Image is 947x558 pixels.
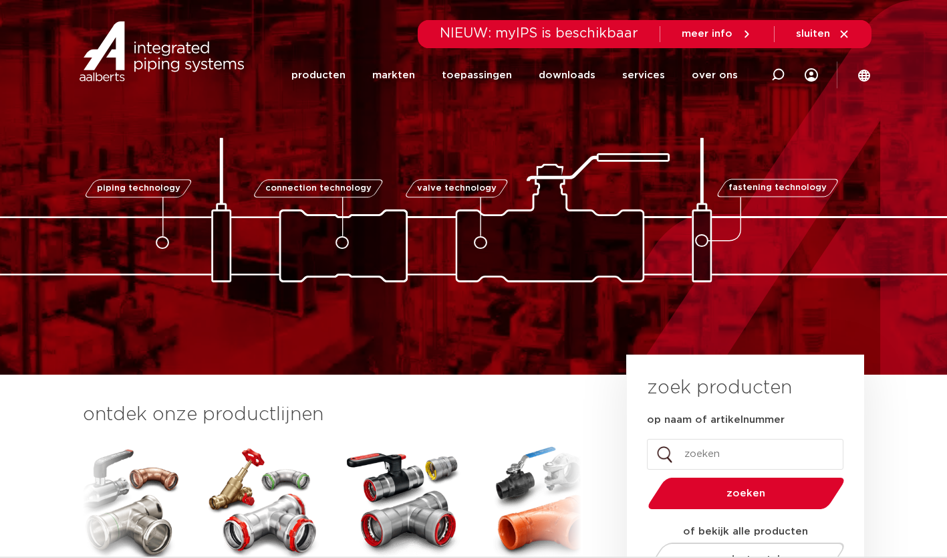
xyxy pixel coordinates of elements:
[442,48,512,102] a: toepassingen
[647,439,843,470] input: zoeken
[647,413,785,427] label: op naam of artikelnummer
[622,48,665,102] a: services
[692,48,738,102] a: over ons
[728,184,827,193] span: fastening technology
[796,28,850,40] a: sluiten
[83,401,581,428] h3: ontdek onze productlijnen
[265,184,371,193] span: connection technology
[539,48,595,102] a: downloads
[440,27,638,40] span: NIEUW: myIPS is beschikbaar
[647,375,792,401] h3: zoek producten
[682,28,753,40] a: meer info
[97,184,180,193] span: piping technology
[291,48,346,102] a: producten
[796,29,830,39] span: sluiten
[682,29,732,39] span: meer info
[642,476,849,510] button: zoeken
[682,488,810,498] span: zoeken
[417,184,497,193] span: valve technology
[291,48,738,102] nav: Menu
[683,527,808,537] strong: of bekijk alle producten
[372,48,415,102] a: markten
[805,48,818,102] div: my IPS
